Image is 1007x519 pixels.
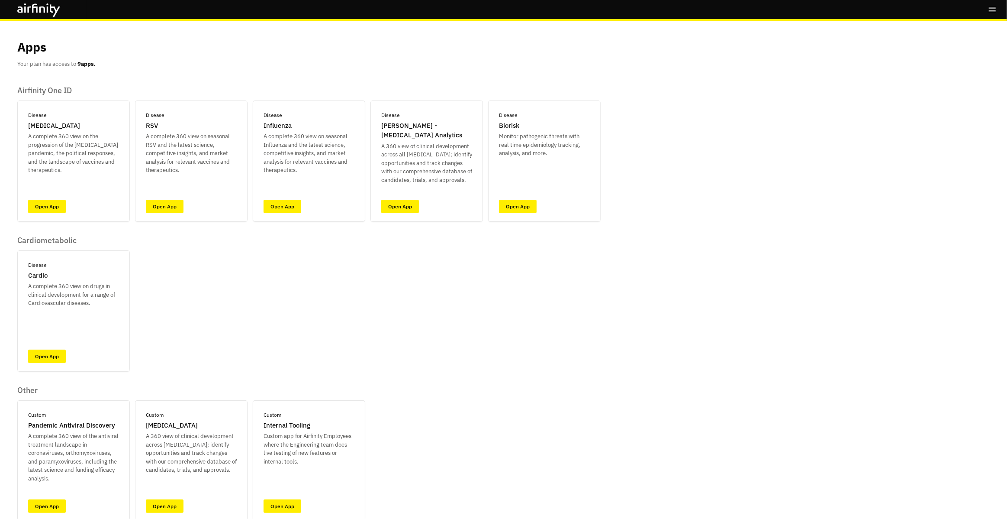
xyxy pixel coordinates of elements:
p: Influenza [264,121,292,131]
p: RSV [146,121,158,131]
p: A complete 360 view on the progression of the [MEDICAL_DATA] pandemic, the political responses, a... [28,132,119,175]
a: Open App [499,200,537,213]
p: [MEDICAL_DATA] [28,121,80,131]
a: Open App [28,200,66,213]
p: Airfinity One ID [17,86,601,95]
a: Open App [28,350,66,363]
p: A complete 360 view on drugs in clinical development for a range of Cardiovascular diseases. [28,282,119,308]
p: Internal Tooling [264,421,310,431]
p: A 360 view of clinical development across [MEDICAL_DATA]; identify opportunities and track change... [146,432,237,474]
p: A complete 360 view on seasonal Influenza and the latest science, competitive insights, and marke... [264,132,354,175]
a: Open App [264,200,301,213]
p: Cardiometabolic [17,236,130,245]
p: Custom [264,411,281,419]
p: A 360 view of clinical development across all [MEDICAL_DATA]; identify opportunities and track ch... [381,142,472,185]
p: Custom app for Airfinity Employees where the Engineering team does live testing of new features o... [264,432,354,466]
p: A complete 360 view on seasonal RSV and the latest science, competitive insights, and market anal... [146,132,237,175]
p: Custom [146,411,164,419]
p: A complete 360 view of the antiviral treatment landscape in coronaviruses, orthomyxoviruses, and ... [28,432,119,483]
a: Open App [146,500,183,513]
p: Apps [17,38,46,56]
b: 9 apps. [77,60,96,68]
p: [MEDICAL_DATA] [146,421,198,431]
a: Open App [146,200,183,213]
p: Custom [28,411,46,419]
a: Open App [264,500,301,513]
p: Monitor pathogenic threats with real time epidemiology tracking, analysis, and more. [499,132,590,158]
p: Cardio [28,271,48,281]
a: Open App [381,200,419,213]
p: Your plan has access to [17,60,96,68]
p: [PERSON_NAME] - [MEDICAL_DATA] Analytics [381,121,472,140]
p: Disease [381,111,400,119]
p: Disease [146,111,164,119]
p: Disease [28,111,47,119]
a: Open App [28,500,66,513]
p: Pandemic Antiviral Discovery [28,421,115,431]
p: Biorisk [499,121,519,131]
p: Other [17,386,365,395]
p: Disease [264,111,282,119]
p: Disease [28,261,47,269]
p: Disease [499,111,518,119]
